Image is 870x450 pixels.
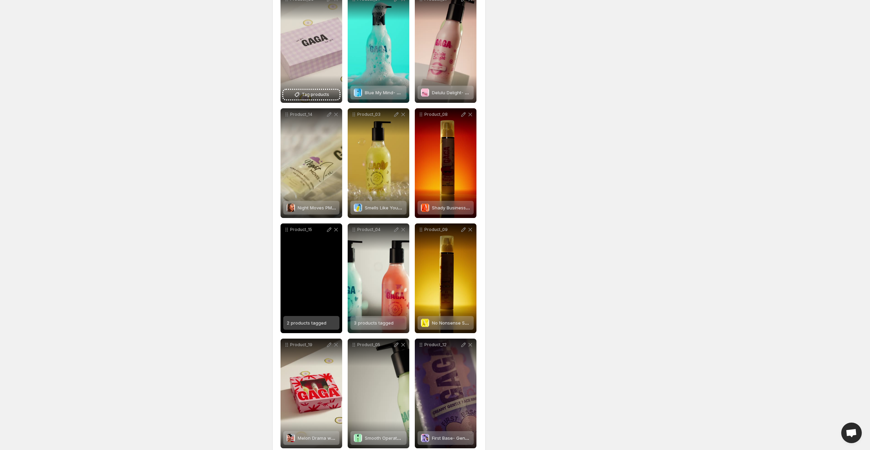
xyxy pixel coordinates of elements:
p: Product_09 [424,227,460,232]
button: Tag products [283,90,339,99]
div: Product_08Shady Business- Oil-Free Sunscreen + Primer + pollution block, SPF 50 PA++++Shady Busin... [415,108,476,218]
div: Product_05Smooth Operator- Barrier body cream with CeramidesSmooth Operator- Barrier body cream w... [348,339,409,448]
span: Delulu Delight- Glow-Boosting Body cream with [PERSON_NAME] Extracts [432,90,588,95]
p: Product_19 [290,342,326,348]
span: Smells Like You Care- Clarifying Body Wash with Lemon & B5 [365,205,497,210]
div: Product_14Night Moves PM Serum- Ayurveda x Actives for restoration (Repair overnight)Night Moves ... [281,108,342,218]
span: Smooth Operator- Barrier body cream with Ceramides [365,435,481,441]
span: Tag products [302,91,329,98]
a: Open chat [841,423,862,443]
p: Product_04 [357,227,393,232]
p: Product_14 [290,112,326,117]
span: 2 products tagged [287,320,326,326]
span: Blue My Mind- Hydrating Body Wash with [MEDICAL_DATA] & Hyaluronic [365,90,519,95]
p: Product_05 [357,342,393,348]
div: Product_09No Nonsense SPF- Hydrating Sunscreen with Glycerin & Jojoba, SPF 50 PA+++No Nonsense SP... [415,223,476,333]
span: Night Moves PM Serum- Ayurveda x Actives for restoration (Repair overnight) [298,205,463,210]
span: Shady Business- Oil-Free Sunscreen + Primer + pollution block, SPF 50 PA++++ [432,205,605,210]
div: Product_03Smells Like You Care- Clarifying Body Wash with Lemon & B5Smells Like You Care- Clarify... [348,108,409,218]
div: Product_152 products tagged [281,223,342,333]
span: 3 products tagged [354,320,394,326]
p: Product_15 [290,227,326,232]
span: Melon Drama watermelon sugar scrubby box for dead skin [298,435,424,441]
p: Product_03 [357,112,393,117]
div: Product_043 products tagged [348,223,409,333]
div: Product_12First Base- Gentle Daily Cleanser with Lactic Acid & CeramidesFirst Base- Gentle Daily ... [415,339,476,448]
p: Product_08 [424,112,460,117]
span: No Nonsense SPF- Hydrating Sunscreen with [MEDICAL_DATA] & [PERSON_NAME], SPF 50 PA+++ [432,320,641,326]
p: Product_12 [424,342,460,348]
span: First Base- Gentle Daily Cleanser with [MEDICAL_DATA] & Ceramides [432,435,580,441]
div: Product_19Melon Drama watermelon sugar scrubby box for dead skinMelon Drama watermelon sugar scru... [281,339,342,448]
